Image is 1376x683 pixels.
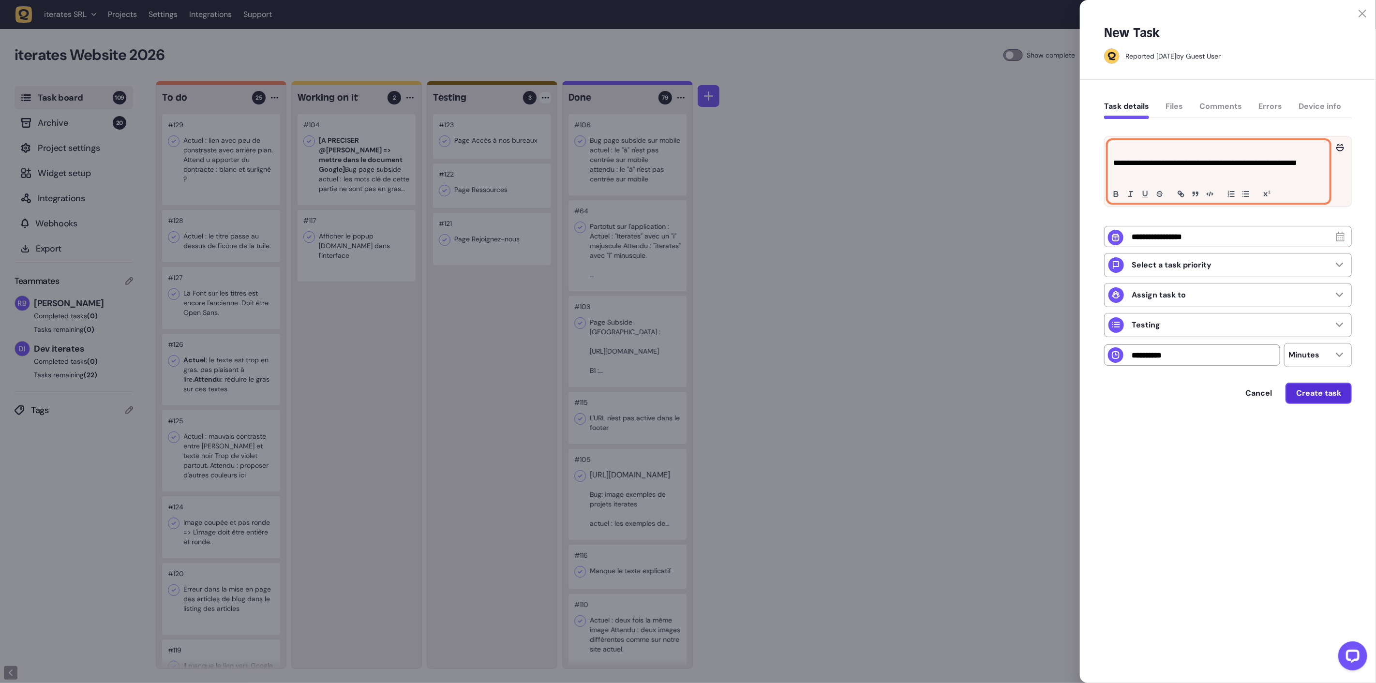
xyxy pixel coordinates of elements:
div: by Guest User [1125,51,1221,61]
iframe: LiveChat chat widget [1331,638,1371,678]
p: Minutes [1288,350,1319,360]
h5: New Task [1104,25,1160,41]
span: Create task [1296,389,1341,397]
button: Task details [1104,102,1149,119]
p: Testing [1132,320,1160,330]
p: Select a task priority [1132,260,1211,270]
button: Cancel [1236,384,1282,403]
div: Reported [DATE] [1125,52,1176,60]
p: Assign task to [1132,290,1186,300]
span: Cancel [1245,389,1272,397]
button: Create task [1286,383,1352,404]
img: Guest User [1105,49,1119,63]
